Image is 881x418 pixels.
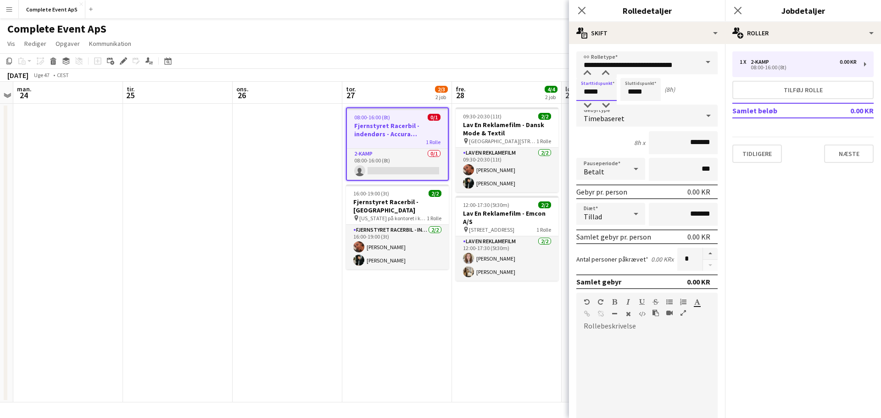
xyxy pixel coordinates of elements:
div: 2 job [545,94,557,100]
span: 08:00-16:00 (8t) [354,114,390,121]
div: Samlet gebyr pr. person [576,232,651,241]
span: Timebaseret [584,114,625,123]
span: [STREET_ADDRESS] [469,226,514,233]
span: 4/4 [545,86,558,93]
span: 09:30-20:30 (11t) [463,113,502,120]
a: Rediger [21,38,50,50]
button: Ryd formatering [625,310,631,318]
span: 27 [345,90,356,100]
h3: Fjernstyret Racerbil - indendørs - Accura Advokatpartnerselskab [347,122,448,138]
span: 2/2 [429,190,441,197]
div: 08:00-16:00 (8t) [740,65,857,70]
div: 0.00 KR [687,277,710,286]
span: tir. [127,85,135,93]
span: Uge 47 [30,72,53,78]
app-job-card: 08:00-16:00 (8t)0/1Fjernstyret Racerbil - indendørs - Accura Advokatpartnerselskab1 Rolle2-kamp0/... [346,107,449,181]
button: Næste [824,145,874,163]
h3: Lav En Reklamefilm - Dansk Mode & Textil [456,121,558,137]
button: Understregning [639,298,645,306]
span: Rediger [24,39,46,48]
button: Kursiv [625,298,631,306]
button: Gennemstreget [652,298,659,306]
span: 16:00-19:00 (3t) [353,190,389,197]
button: HTML-kode [639,310,645,318]
span: Kommunikation [89,39,131,48]
app-card-role: 2-kamp0/108:00-16:00 (8t) [347,149,448,180]
div: Gebyr pr. person [576,187,627,196]
div: (8h) [664,85,675,94]
span: [US_STATE] på kontoret i kælderen [359,215,427,222]
span: fre. [456,85,466,93]
span: 1 Rolle [536,226,551,233]
app-card-role: Fjernstyret Racerbil - indendørs2/216:00-19:00 (3t)[PERSON_NAME][PERSON_NAME] [346,225,449,269]
div: 2-kamp [751,59,773,65]
button: Complete Event ApS [19,0,85,18]
h3: Jobdetaljer [725,5,881,17]
div: 0.00 KR [687,232,710,241]
div: 2 job [435,94,447,100]
button: Tidligere [732,145,782,163]
h3: Rolledetaljer [569,5,725,17]
button: Gentag [597,298,604,306]
span: 0/1 [428,114,440,121]
div: 0.00 KR x [651,255,674,263]
h3: Fjernstyret Racerbil - [GEOGRAPHIC_DATA] [346,198,449,214]
span: tor. [346,85,356,93]
button: Sæt ind som almindelig tekst [652,309,659,317]
a: Opgaver [52,38,84,50]
span: lør. [565,85,574,93]
h3: Lav En Reklamefilm - Emcon A/S [456,209,558,226]
span: Vis [7,39,15,48]
button: Tekstfarve [694,298,700,306]
span: 24 [16,90,32,100]
span: 26 [235,90,249,100]
span: Tillad [584,212,602,221]
app-job-card: 12:00-17:30 (5t30m)2/2Lav En Reklamefilm - Emcon A/S [STREET_ADDRESS]1 RolleLav En Reklamefilm2/2... [456,196,558,281]
button: Ordnet liste [680,298,686,306]
span: 28 [454,90,466,100]
button: Uordnet liste [666,298,673,306]
span: 1 Rolle [426,139,440,145]
a: Vis [4,38,19,50]
app-job-card: 09:30-20:30 (11t)2/2Lav En Reklamefilm - Dansk Mode & Textil [GEOGRAPHIC_DATA][STREET_ADDRESS]1 R... [456,107,558,192]
span: 29 [564,90,574,100]
button: Vandret linje [611,310,618,318]
span: Betalt [584,167,604,176]
div: Samlet gebyr [576,277,621,286]
span: Opgaver [56,39,80,48]
button: Indsæt video [666,309,673,317]
div: 0.00 KR [840,59,857,65]
td: 0.00 KR [825,103,874,118]
div: 1 x [740,59,751,65]
button: Fed [611,298,618,306]
app-job-card: 16:00-19:00 (3t)2/2Fjernstyret Racerbil - [GEOGRAPHIC_DATA] [US_STATE] på kontoret i kælderen1 Ro... [346,184,449,269]
div: 8h x [634,139,645,147]
span: 1 Rolle [536,138,551,145]
button: Tilføj rolle [732,81,874,99]
button: Fuld skærm [680,309,686,317]
span: 2/2 [538,201,551,208]
span: 2/2 [538,113,551,120]
span: [GEOGRAPHIC_DATA][STREET_ADDRESS] [469,138,536,145]
span: 12:00-17:30 (5t30m) [463,201,509,208]
span: man. [17,85,32,93]
span: 25 [125,90,135,100]
div: Skift [569,22,725,44]
div: CEST [57,72,69,78]
span: 2/3 [435,86,448,93]
h1: Complete Event ApS [7,22,106,36]
label: Antal personer påkrævet [576,255,648,263]
button: Forøg [703,248,718,260]
div: 0.00 KR [687,187,710,196]
div: Roller [725,22,881,44]
app-card-role: Lav En Reklamefilm2/212:00-17:30 (5t30m)[PERSON_NAME][PERSON_NAME] [456,236,558,281]
a: Kommunikation [85,38,135,50]
td: Samlet beløb [732,103,825,118]
div: [DATE] [7,71,28,80]
button: Fortryd [584,298,590,306]
span: ons. [236,85,249,93]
